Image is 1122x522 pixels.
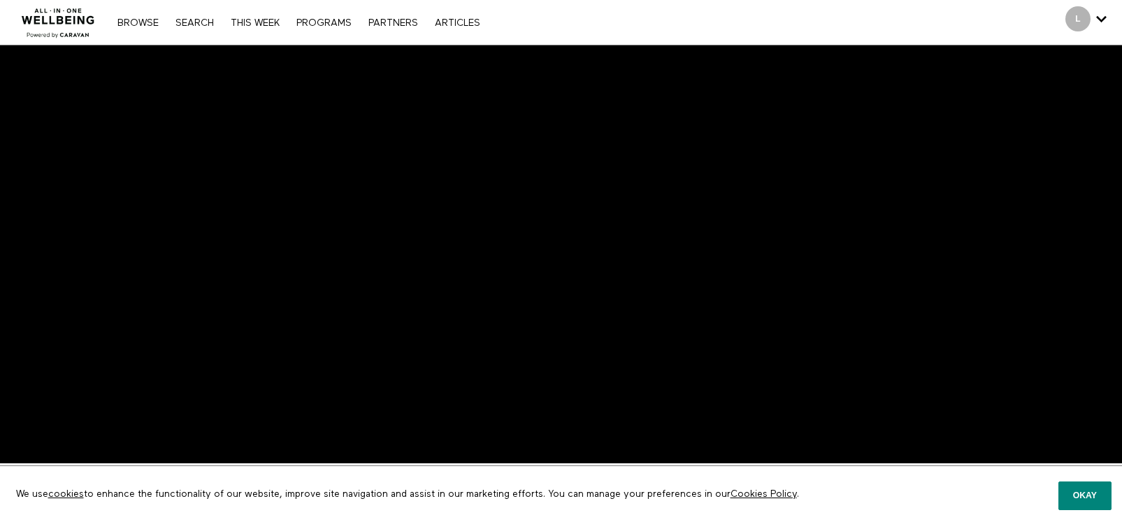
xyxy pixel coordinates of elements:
[731,489,797,499] a: Cookies Policy
[361,18,425,28] a: PARTNERS
[110,15,487,29] nav: Primary
[224,18,287,28] a: THIS WEEK
[110,18,166,28] a: Browse
[168,18,221,28] a: Search
[289,18,359,28] a: PROGRAMS
[6,477,882,512] p: We use to enhance the functionality of our website, improve site navigation and assist in our mar...
[48,489,84,499] a: cookies
[428,18,487,28] a: ARTICLES
[1058,481,1112,509] button: Okay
